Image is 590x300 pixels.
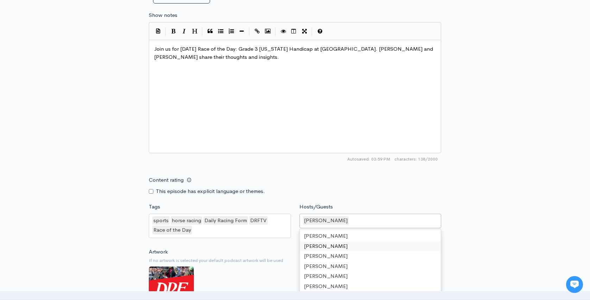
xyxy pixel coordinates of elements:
[347,156,390,162] span: Autosaved: 03:59 PM
[300,271,441,281] div: [PERSON_NAME]
[303,216,349,225] div: [PERSON_NAME]
[203,216,248,225] div: Daily Racing Form
[300,251,441,261] div: [PERSON_NAME]
[11,93,130,107] button: New conversation
[189,26,200,37] button: Heading
[315,26,325,37] button: Markdown Guide
[9,121,131,129] p: Find an answer quickly
[171,216,202,225] div: horse racing
[202,27,203,36] i: |
[300,241,441,251] div: [PERSON_NAME]
[45,98,84,103] span: New conversation
[149,173,184,187] label: Content rating
[149,11,177,19] label: Show notes
[11,34,130,45] h1: Hi 👋
[149,257,441,264] small: If no artwork is selected your default podcast artwork will be used
[566,276,583,293] iframe: gist-messenger-bubble-iframe
[299,203,333,211] label: Hosts/Guests
[179,26,189,37] button: Italic
[152,216,170,225] div: sports
[11,47,130,81] h2: Just let us know if you need anything and we'll be happy to help! 🙂
[165,27,166,36] i: |
[275,27,276,36] i: |
[300,231,441,241] div: [PERSON_NAME]
[149,248,168,256] label: Artwork
[20,132,126,146] input: Search articles
[299,26,310,37] button: Toggle Fullscreen
[156,187,265,195] label: This episode has explicit language or themes.
[236,26,247,37] button: Insert Horizontal Line
[226,26,236,37] button: Numbered List
[153,26,163,36] button: Insert Show Notes Template
[394,156,438,162] span: 138/2000
[215,26,226,37] button: Generic List
[278,26,288,37] button: Toggle Preview
[249,216,268,225] div: DRFTV
[262,26,273,37] button: Insert Image
[249,27,250,36] i: |
[288,26,299,37] button: Toggle Side by Side
[154,45,434,60] span: Join us for [DATE] Race of the Day: Grade 3 [US_STATE] Handicap at [GEOGRAPHIC_DATA]. [PERSON_NAM...
[149,203,160,211] label: Tags
[252,26,262,37] button: Create Link
[205,26,215,37] button: Quote
[300,261,441,271] div: [PERSON_NAME]
[300,281,441,292] div: [PERSON_NAME]
[152,226,192,235] div: Race of the Day
[168,26,179,37] button: Bold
